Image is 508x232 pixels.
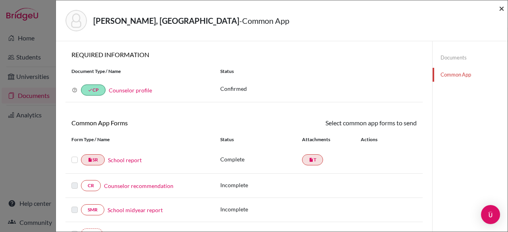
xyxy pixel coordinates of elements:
a: Counselor recommendation [104,182,173,190]
a: School report [108,156,142,164]
div: Open Intercom Messenger [481,205,500,224]
div: Actions [351,136,400,143]
p: Confirmed [220,84,417,93]
div: Attachments [302,136,351,143]
i: insert_drive_file [309,157,314,162]
a: CR [81,180,101,191]
i: insert_drive_file [88,157,92,162]
a: Counselor profile [109,87,152,94]
span: - Common App [239,16,289,25]
p: Incomplete [220,181,302,189]
button: Close [499,4,504,13]
a: insert_drive_fileT [302,154,323,165]
div: Status [220,136,302,143]
h6: REQUIRED INFORMATION [65,51,423,58]
h6: Common App Forms [65,119,244,127]
i: done [88,88,92,92]
span: × [499,2,504,14]
a: insert_drive_fileSR [81,154,105,165]
div: Document Type / Name [65,68,214,75]
p: Complete [220,155,302,163]
div: Form Type / Name [65,136,214,143]
a: doneCP [81,84,106,96]
a: Common App [433,68,508,82]
div: Status [214,68,423,75]
strong: [PERSON_NAME], [GEOGRAPHIC_DATA] [93,16,239,25]
p: Incomplete [220,205,302,213]
a: SMR [81,204,104,215]
a: School midyear report [108,206,163,214]
div: Select common app forms to send [244,118,423,128]
a: Documents [433,51,508,65]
